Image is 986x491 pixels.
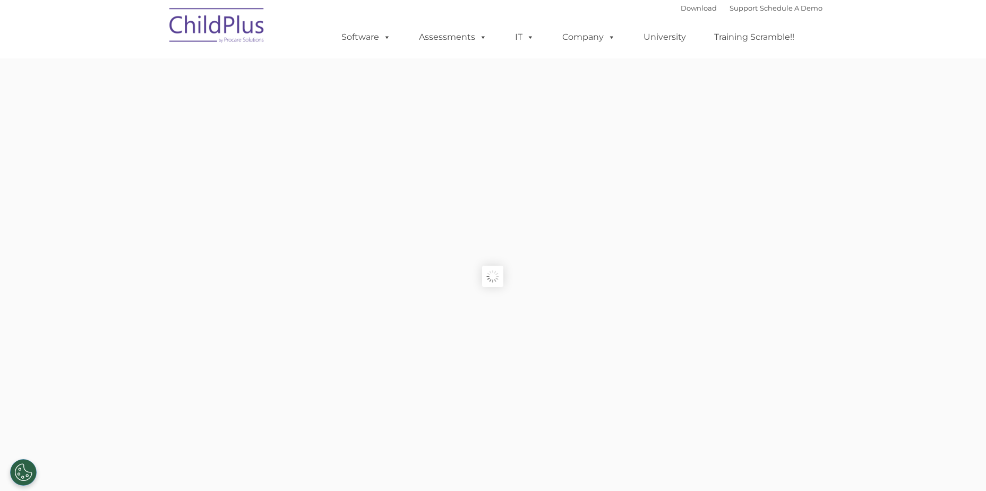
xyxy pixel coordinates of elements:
a: Schedule A Demo [760,4,822,12]
button: Cookies Settings [10,459,37,486]
a: IT [504,27,545,48]
a: University [633,27,697,48]
a: Software [331,27,401,48]
a: Assessments [408,27,498,48]
a: Support [730,4,758,12]
a: Company [552,27,626,48]
a: Download [681,4,717,12]
a: Training Scramble!! [704,27,805,48]
font: | [681,4,822,12]
img: ChildPlus by Procare Solutions [164,1,270,54]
